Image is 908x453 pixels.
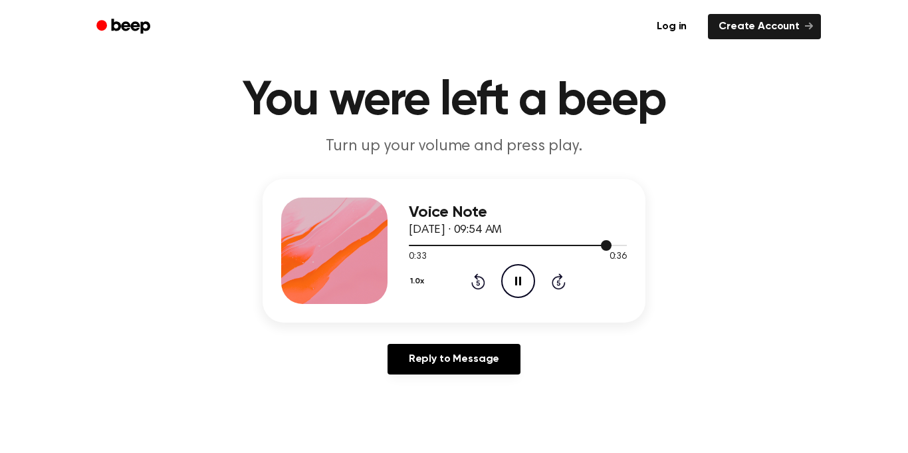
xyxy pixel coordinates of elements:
[388,344,520,375] a: Reply to Message
[87,14,162,40] a: Beep
[199,136,709,158] p: Turn up your volume and press play.
[708,14,821,39] a: Create Account
[610,250,627,264] span: 0:36
[409,204,627,222] h3: Voice Note
[409,270,429,293] button: 1.0x
[409,224,502,236] span: [DATE] · 09:54 AM
[409,250,426,264] span: 0:33
[114,77,794,125] h1: You were left a beep
[643,11,700,42] a: Log in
